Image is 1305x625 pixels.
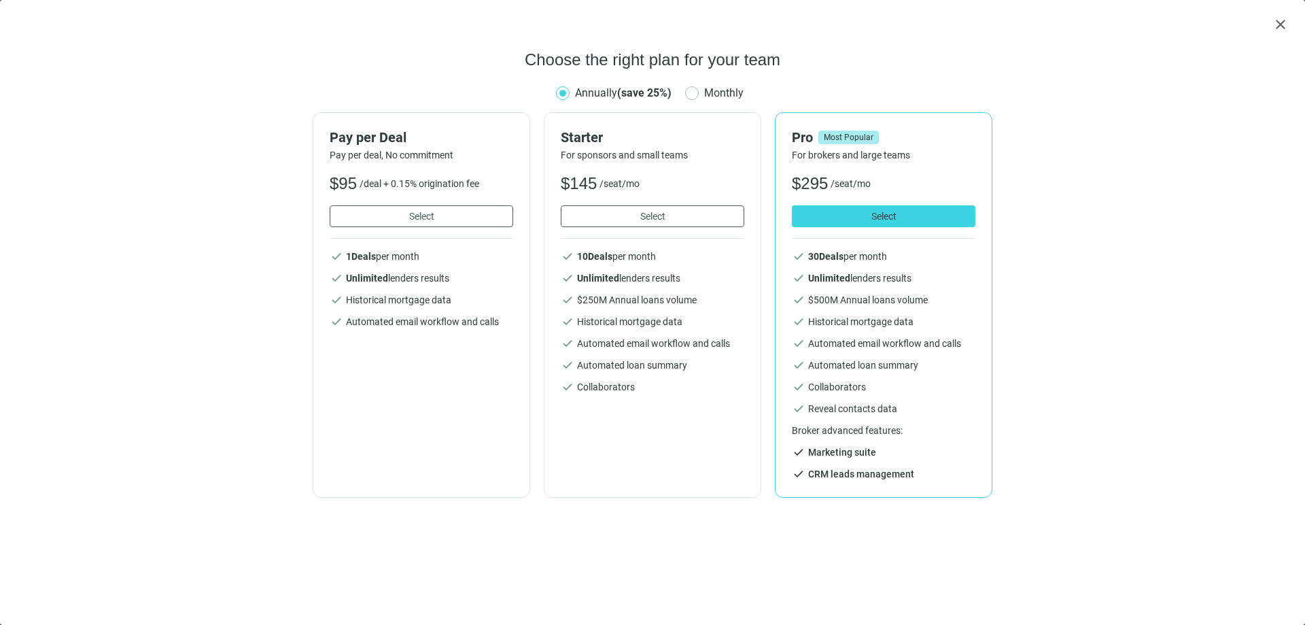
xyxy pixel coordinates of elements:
[792,380,975,394] li: Collaborators
[577,273,619,284] b: Unlimited
[831,177,871,190] span: /seat/mo
[792,467,975,481] li: CRM leads management
[330,129,406,146] h2: Pay per Deal
[346,251,376,262] b: 1 Deals
[792,250,805,263] span: check
[792,380,805,394] span: check
[1272,16,1289,33] button: close
[599,177,640,190] span: /seat/mo
[792,402,805,416] span: check
[792,173,828,195] span: $ 295
[808,250,887,263] span: per month
[577,251,612,262] b: 10 Deals
[561,337,744,350] li: Automated email workflow and calls
[792,315,975,328] li: Historical mortgage data
[561,358,574,372] span: check
[577,293,697,307] span: $ 250 M Annual loans volume
[617,86,672,99] b: (save 25%)
[561,315,574,328] span: check
[808,273,850,284] b: Unlimited
[792,129,813,146] h2: Pro
[330,293,513,307] li: Historical mortgage data
[346,250,419,263] span: per month
[808,251,843,262] b: 30 Deals
[346,273,388,284] b: Unlimited
[792,424,975,437] p: Broker advanced features:
[561,293,574,307] span: check
[561,250,574,263] span: check
[330,315,343,328] span: check
[561,380,744,394] li: Collaborators
[561,148,744,162] div: For sponsors and small teams
[792,315,805,328] span: check
[699,84,749,101] span: Monthly
[575,86,672,99] span: Annually
[561,380,574,394] span: check
[561,173,597,195] span: $ 145
[577,250,656,263] span: per month
[561,358,744,372] li: Automated loan summary
[792,337,975,350] li: Automated email workflow and calls
[346,271,449,285] span: lenders results
[330,173,357,195] span: $ 95
[792,445,805,459] span: check
[577,271,680,285] span: lenders results
[561,129,603,146] h2: Starter
[792,293,805,307] span: check
[792,337,805,350] span: check
[871,211,897,222] span: Select
[330,315,513,328] li: Automated email workflow and calls
[792,205,975,227] button: Select
[792,445,975,459] li: Marketing suite
[561,271,574,285] span: check
[561,337,574,350] span: check
[792,358,805,372] span: check
[792,402,975,416] li: Reveal contacts data
[792,467,805,481] span: check
[640,211,665,222] span: Select
[561,315,744,328] li: Historical mortgage data
[330,293,343,307] span: check
[792,358,975,372] li: Automated loan summary
[808,293,928,307] span: $ 500 M Annual loans volume
[360,177,479,190] span: /deal + 0.15% origination fee
[808,271,911,285] span: lenders results
[330,205,513,227] button: Select
[525,49,780,71] h1: Choose the right plan for your team
[792,148,975,162] div: For brokers and large teams
[330,148,513,162] div: Pay per deal, No commitment
[330,271,343,285] span: check
[561,205,744,227] button: Select
[792,271,805,285] span: check
[409,211,434,222] span: Select
[818,131,879,144] span: Most Popular
[330,250,343,263] span: check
